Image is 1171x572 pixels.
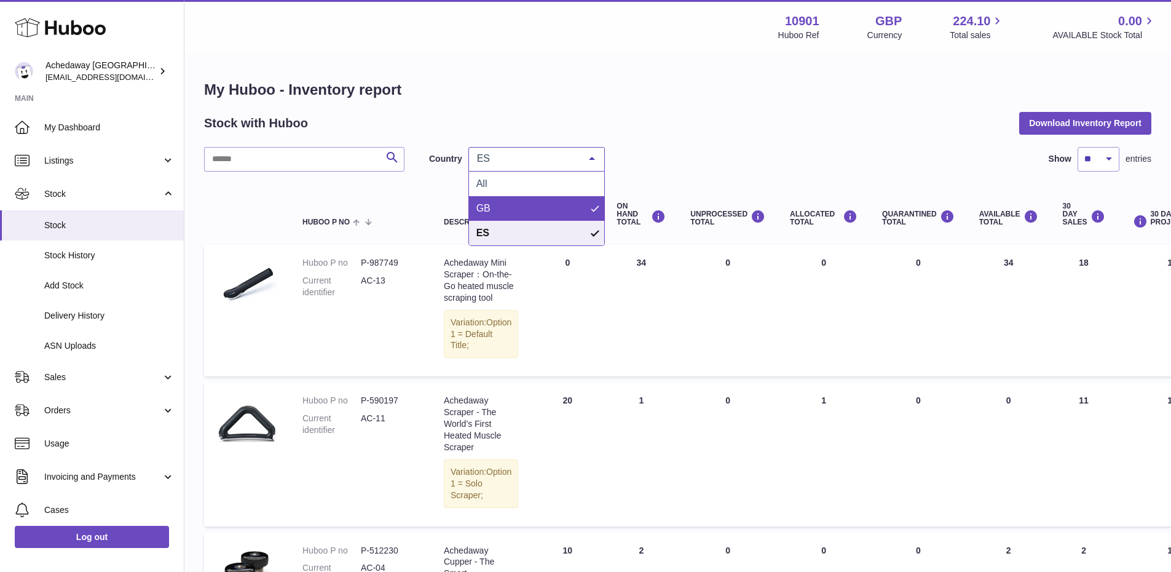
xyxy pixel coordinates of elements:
img: product image [216,257,278,319]
strong: 10901 [785,13,819,30]
dt: Current identifier [302,413,361,436]
span: Orders [44,405,162,416]
td: 20 [530,383,604,526]
span: ES [474,153,580,165]
div: Achedaway [GEOGRAPHIC_DATA] [45,60,156,83]
a: Log out [15,526,169,548]
span: AVAILABLE Stock Total [1052,30,1156,41]
div: ON HAND Total [617,202,666,227]
h1: My Huboo - Inventory report [204,80,1151,100]
dd: P-590197 [361,395,419,407]
span: Listings [44,155,162,167]
span: ASN Uploads [44,340,175,352]
span: Invoicing and Payments [44,471,162,483]
div: AVAILABLE Total [979,210,1038,226]
span: Stock History [44,250,175,261]
div: UNPROCESSED Total [690,210,765,226]
img: product image [216,395,278,456]
div: Currency [867,30,902,41]
dt: Huboo P no [302,545,361,557]
dd: P-512230 [361,545,419,557]
a: 224.10 Total sales [950,13,1004,41]
td: 1 [604,383,678,526]
div: Variation: [444,459,518,508]
span: 0 [916,546,921,555]
img: admin@newpb.co.uk [15,62,33,81]
div: ALLOCATED Total [790,210,858,226]
dt: Current identifier [302,275,361,298]
span: Option 1 = Solo Scraper; [451,467,511,500]
td: 18 [1051,245,1118,376]
span: [EMAIL_ADDRESS][DOMAIN_NAME] [45,72,181,82]
td: 0 [678,245,778,376]
td: 0 [778,245,870,376]
a: 0.00 AVAILABLE Stock Total [1052,13,1156,41]
span: Total sales [950,30,1004,41]
div: Achedaway Mini Scraper：On-the-Go heated muscle scraping tool [444,257,518,304]
span: 224.10 [953,13,990,30]
label: Country [429,153,462,165]
span: 0.00 [1118,13,1142,30]
span: 0 [916,395,921,405]
span: Sales [44,371,162,383]
td: 0 [678,383,778,526]
dt: Huboo P no [302,257,361,269]
span: Usage [44,438,175,450]
dd: P-987749 [361,257,419,269]
span: GB [476,203,491,213]
div: QUARANTINED Total [882,210,955,226]
div: Variation: [444,310,518,359]
dd: AC-13 [361,275,419,298]
span: Add Stock [44,280,175,292]
dt: Huboo P no [302,395,361,407]
span: 0 [916,258,921,268]
h2: Stock with Huboo [204,115,308,132]
span: All [476,178,487,189]
span: Cases [44,504,175,516]
dd: AC-11 [361,413,419,436]
td: 34 [604,245,678,376]
span: entries [1126,153,1151,165]
button: Download Inventory Report [1019,112,1151,134]
span: Stock [44,220,175,231]
strong: GBP [875,13,902,30]
td: 1 [778,383,870,526]
span: Option 1 = Default Title; [451,317,511,351]
label: Show [1049,153,1071,165]
div: Achedaway Scraper - The World’s First Heated Muscle Scraper [444,395,518,453]
span: Delivery History [44,310,175,322]
td: 0 [967,383,1051,526]
td: 11 [1051,383,1118,526]
td: 34 [967,245,1051,376]
div: 30 DAY SALES [1063,202,1105,227]
span: ES [476,228,489,238]
div: Huboo Ref [778,30,819,41]
span: Stock [44,188,162,200]
span: Huboo P no [302,218,350,226]
td: 0 [530,245,604,376]
span: My Dashboard [44,122,175,133]
span: Description [444,218,494,226]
